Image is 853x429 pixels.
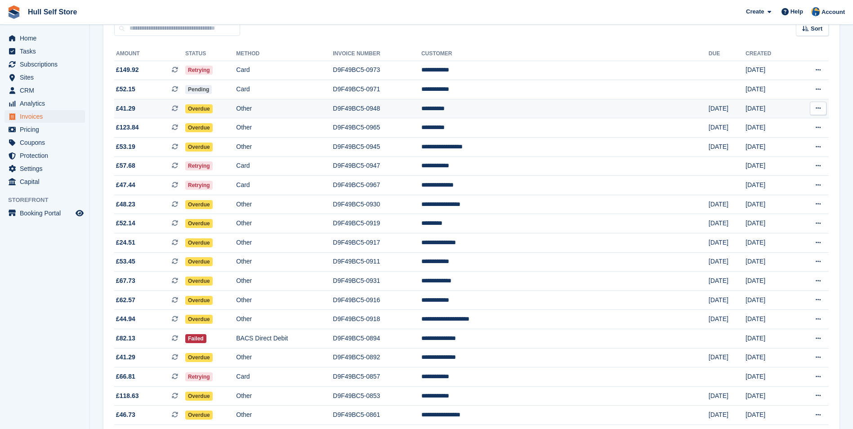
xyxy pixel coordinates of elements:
[116,161,135,170] span: £57.68
[709,214,746,233] td: [DATE]
[116,200,135,209] span: £48.23
[236,367,333,387] td: Card
[185,315,213,324] span: Overdue
[709,290,746,310] td: [DATE]
[333,348,421,367] td: D9F49BC5-0892
[116,353,135,362] span: £41.29
[333,47,421,61] th: Invoice Number
[746,176,794,195] td: [DATE]
[116,391,139,401] span: £118.63
[746,406,794,425] td: [DATE]
[185,392,213,401] span: Overdue
[236,118,333,138] td: Other
[4,175,85,188] a: menu
[116,104,135,113] span: £41.29
[4,32,85,45] a: menu
[116,65,139,75] span: £149.92
[236,386,333,406] td: Other
[709,118,746,138] td: [DATE]
[333,367,421,387] td: D9F49BC5-0857
[185,277,213,286] span: Overdue
[709,386,746,406] td: [DATE]
[709,233,746,253] td: [DATE]
[333,252,421,272] td: D9F49BC5-0911
[116,142,135,152] span: £53.19
[811,24,822,33] span: Sort
[185,372,213,381] span: Retrying
[185,181,213,190] span: Retrying
[185,219,213,228] span: Overdue
[746,118,794,138] td: [DATE]
[236,310,333,329] td: Other
[333,138,421,157] td: D9F49BC5-0945
[236,252,333,272] td: Other
[333,118,421,138] td: D9F49BC5-0965
[709,252,746,272] td: [DATE]
[746,252,794,272] td: [DATE]
[116,238,135,247] span: £24.51
[236,348,333,367] td: Other
[709,406,746,425] td: [DATE]
[746,310,794,329] td: [DATE]
[333,156,421,176] td: D9F49BC5-0947
[333,310,421,329] td: D9F49BC5-0918
[333,214,421,233] td: D9F49BC5-0919
[185,238,213,247] span: Overdue
[746,272,794,291] td: [DATE]
[333,195,421,214] td: D9F49BC5-0930
[116,257,135,266] span: £53.45
[709,47,746,61] th: Due
[185,66,213,75] span: Retrying
[185,85,212,94] span: Pending
[4,58,85,71] a: menu
[20,32,74,45] span: Home
[4,84,85,97] a: menu
[236,61,333,80] td: Card
[4,136,85,149] a: menu
[236,99,333,118] td: Other
[116,180,135,190] span: £47.44
[709,195,746,214] td: [DATE]
[746,47,794,61] th: Created
[709,138,746,157] td: [DATE]
[185,257,213,266] span: Overdue
[790,7,803,16] span: Help
[185,161,213,170] span: Retrying
[185,104,213,113] span: Overdue
[746,195,794,214] td: [DATE]
[20,110,74,123] span: Invoices
[746,138,794,157] td: [DATE]
[116,334,135,343] span: £82.13
[236,176,333,195] td: Card
[8,196,89,205] span: Storefront
[709,272,746,291] td: [DATE]
[116,314,135,324] span: £44.94
[4,207,85,219] a: menu
[116,295,135,305] span: £62.57
[116,123,139,132] span: £123.84
[20,97,74,110] span: Analytics
[116,85,135,94] span: £52.15
[746,214,794,233] td: [DATE]
[236,156,333,176] td: Card
[20,71,74,84] span: Sites
[20,84,74,97] span: CRM
[116,410,135,420] span: £46.73
[236,290,333,310] td: Other
[709,348,746,367] td: [DATE]
[236,214,333,233] td: Other
[4,162,85,175] a: menu
[822,8,845,17] span: Account
[185,47,236,61] th: Status
[20,149,74,162] span: Protection
[746,99,794,118] td: [DATE]
[421,47,709,61] th: Customer
[746,233,794,253] td: [DATE]
[20,207,74,219] span: Booking Portal
[4,71,85,84] a: menu
[114,47,185,61] th: Amount
[20,123,74,136] span: Pricing
[709,99,746,118] td: [DATE]
[185,411,213,420] span: Overdue
[236,233,333,253] td: Other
